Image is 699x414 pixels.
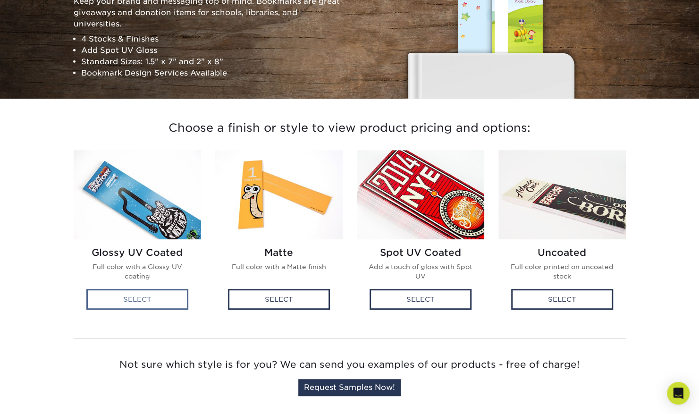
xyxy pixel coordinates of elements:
[364,262,477,281] p: Add a touch of gloss with Spot UV
[81,56,343,67] li: Standard Sizes: 1.5” x 7” and 2” x 8”
[81,67,343,78] li: Bookmark Design Services Available
[498,150,626,239] img: Uncoated Bookmarks
[223,262,335,271] p: Full color with a Matte finish
[74,357,626,372] p: Not sure which style is for you? We can send you examples of our products - free of charge!
[506,247,618,258] h2: Uncoated
[370,289,472,310] div: Select
[228,289,330,310] div: Select
[511,289,613,310] div: Select
[215,150,343,239] img: Matte Bookmarks
[81,247,194,258] h2: Glossy UV Coated
[364,247,477,258] h2: Spot UV Coated
[86,289,188,310] div: Select
[506,262,618,281] p: Full color printed on uncoated stock
[223,247,335,258] h2: Matte
[215,150,343,319] a: Matte Bookmarks Matte Full color with a Matte finish Select
[74,150,201,239] img: Glossy UV Coated Bookmarks
[667,382,690,405] div: Open Intercom Messenger
[357,150,484,239] img: Spot UV Coated Bookmarks
[357,150,484,319] a: Spot UV Coated Bookmarks Spot UV Coated Add a touch of gloss with Spot UV Select
[81,33,343,44] li: 4 Stocks & Finishes
[74,150,201,319] a: Glossy UV Coated Bookmarks Glossy UV Coated Full color with a Glossy UV coating Select
[298,379,401,396] a: Request Samples Now!
[74,110,626,146] h3: Choose a finish or style to view product pricing and options:
[81,262,194,281] p: Full color with a Glossy UV coating
[498,150,626,319] a: Uncoated Bookmarks Uncoated Full color printed on uncoated stock Select
[81,44,343,56] li: Add Spot UV Gloss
